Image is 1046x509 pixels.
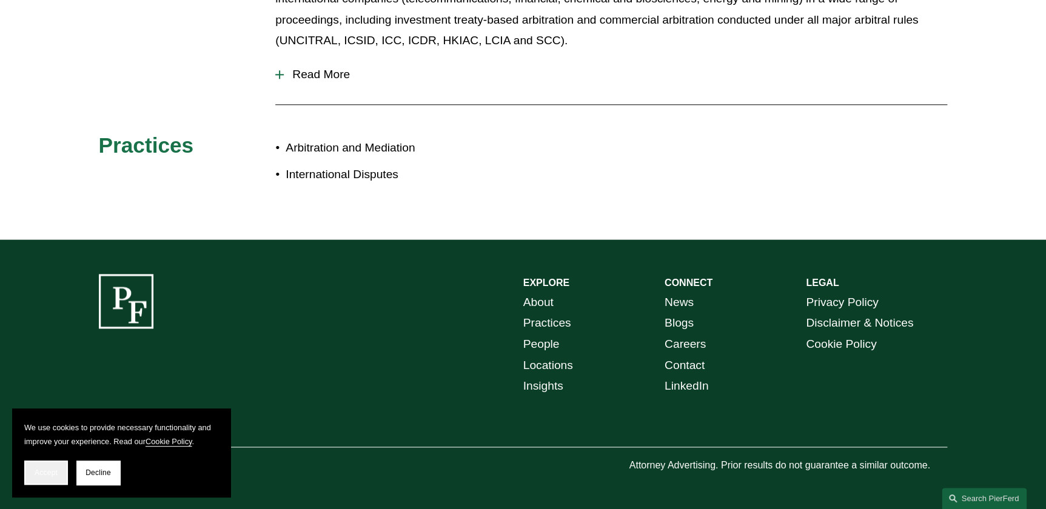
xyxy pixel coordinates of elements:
strong: EXPLORE [523,278,569,288]
a: News [665,292,694,313]
a: About [523,292,554,313]
p: Arbitration and Mediation [286,138,523,159]
span: Read More [284,68,947,81]
p: Attorney Advertising. Prior results do not guarantee a similar outcome. [629,457,947,474]
a: Cookie Policy [806,334,876,355]
a: Search this site [942,488,1027,509]
a: Practices [523,313,571,334]
p: International Disputes [286,164,523,185]
p: We use cookies to provide necessary functionality and improve your experience. Read our . [24,421,218,448]
a: Blogs [665,313,694,334]
strong: LEGAL [806,278,839,288]
span: Practices [99,133,194,157]
a: Insights [523,376,563,397]
a: Contact [665,355,705,376]
a: People [523,334,560,355]
strong: CONNECT [665,278,712,288]
a: Disclaimer & Notices [806,313,913,334]
a: Careers [665,334,706,355]
a: LinkedIn [665,376,709,397]
button: Decline [76,461,120,485]
a: Privacy Policy [806,292,878,313]
a: Cookie Policy [146,437,192,446]
span: Decline [85,468,111,477]
a: Locations [523,355,573,376]
section: Cookie banner [12,408,230,497]
span: Accept [35,468,58,477]
button: Accept [24,461,68,485]
button: Read More [275,59,947,90]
